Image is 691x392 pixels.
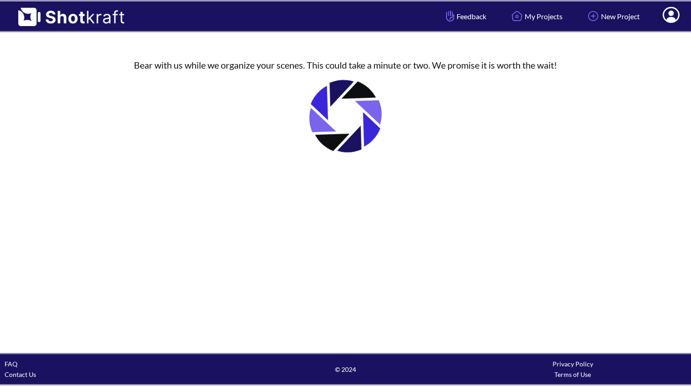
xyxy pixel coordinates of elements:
[300,70,391,162] img: Loading..
[579,4,647,28] a: New Project
[585,8,601,24] img: Add Icon
[459,359,686,369] div: Privacy Policy
[459,369,686,380] div: Terms of Use
[444,8,457,24] img: Hand Icon
[444,11,486,21] span: Feedback
[509,8,525,24] img: Home Icon
[5,360,17,368] a: FAQ
[232,364,459,375] span: © 2024
[5,371,36,378] a: Contact Us
[502,4,569,28] a: My Projects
